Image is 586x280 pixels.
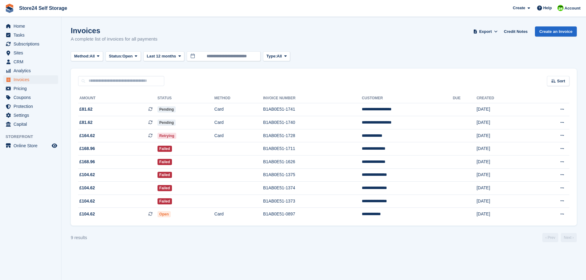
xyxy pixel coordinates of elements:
th: Status [157,93,214,103]
span: £81.62 [79,119,93,126]
td: B1AB0E51-1373 [263,195,362,208]
span: Failed [157,198,172,204]
span: £168.96 [79,159,95,165]
span: Open [157,211,171,217]
span: Subscriptions [14,40,50,48]
span: All [90,53,95,59]
td: B1AB0E51-1711 [263,142,362,156]
button: Last 12 months [143,51,184,61]
td: Card [214,103,263,116]
p: A complete list of invoices for all payments [71,36,157,43]
span: All [277,53,282,59]
a: menu [3,141,58,150]
td: Card [214,129,263,142]
h1: Invoices [71,26,157,35]
span: Help [543,5,552,11]
a: Preview store [51,142,58,149]
td: [DATE] [476,103,530,116]
span: Last 12 months [147,53,176,59]
button: Export [472,26,499,37]
span: Create [513,5,525,11]
td: B1AB0E51-1374 [263,182,362,195]
td: [DATE] [476,116,530,129]
a: menu [3,102,58,111]
th: Method [214,93,263,103]
a: menu [3,49,58,57]
span: Storefront [6,134,61,140]
span: Pricing [14,84,50,93]
a: menu [3,31,58,39]
span: £104.62 [79,185,95,191]
img: stora-icon-8386f47178a22dfd0bd8f6a31ec36ba5ce8667c1dd55bd0f319d3a0aa187defe.svg [5,4,14,13]
span: Failed [157,159,172,165]
span: Online Store [14,141,50,150]
a: menu [3,40,58,48]
button: Method: All [71,51,103,61]
span: CRM [14,57,50,66]
a: Store24 Self Storage [17,3,70,13]
span: Failed [157,185,172,191]
span: Account [564,5,580,11]
img: Robert Sears [557,5,564,11]
span: Protection [14,102,50,111]
a: menu [3,84,58,93]
span: Sort [557,78,565,84]
span: Retrying [157,133,176,139]
td: [DATE] [476,142,530,156]
span: Capital [14,120,50,128]
a: Create an Invoice [535,26,577,37]
th: Created [476,93,530,103]
div: 9 results [71,235,87,241]
td: [DATE] [476,168,530,182]
a: menu [3,93,58,102]
td: B1AB0E51-1728 [263,129,362,142]
td: [DATE] [476,208,530,221]
span: Analytics [14,66,50,75]
span: Method: [74,53,90,59]
button: Status: Open [106,51,141,61]
td: B1AB0E51-1740 [263,116,362,129]
span: Export [479,29,492,35]
td: B1AB0E51-1741 [263,103,362,116]
a: Previous [542,233,558,242]
button: Type: All [263,51,290,61]
nav: Page [541,233,578,242]
td: B1AB0E51-0897 [263,208,362,221]
a: menu [3,66,58,75]
a: menu [3,111,58,120]
th: Customer [362,93,453,103]
a: Credit Notes [501,26,530,37]
span: Sites [14,49,50,57]
span: £164.62 [79,132,95,139]
span: £104.62 [79,198,95,204]
td: [DATE] [476,156,530,169]
span: Failed [157,172,172,178]
span: Type: [266,53,277,59]
th: Due [453,93,476,103]
span: Open [122,53,133,59]
span: £104.62 [79,211,95,217]
span: Home [14,22,50,30]
span: Invoices [14,75,50,84]
a: menu [3,75,58,84]
span: £81.62 [79,106,93,112]
a: Next [561,233,577,242]
a: menu [3,22,58,30]
span: Tasks [14,31,50,39]
th: Amount [78,93,157,103]
td: [DATE] [476,182,530,195]
td: Card [214,116,263,129]
td: [DATE] [476,195,530,208]
td: [DATE] [476,129,530,142]
td: B1AB0E51-1626 [263,156,362,169]
span: £168.96 [79,145,95,152]
span: Settings [14,111,50,120]
td: Card [214,208,263,221]
th: Invoice Number [263,93,362,103]
span: Failed [157,146,172,152]
span: £104.62 [79,172,95,178]
span: Pending [157,120,176,126]
span: Pending [157,106,176,112]
td: B1AB0E51-1375 [263,168,362,182]
span: Status: [109,53,122,59]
